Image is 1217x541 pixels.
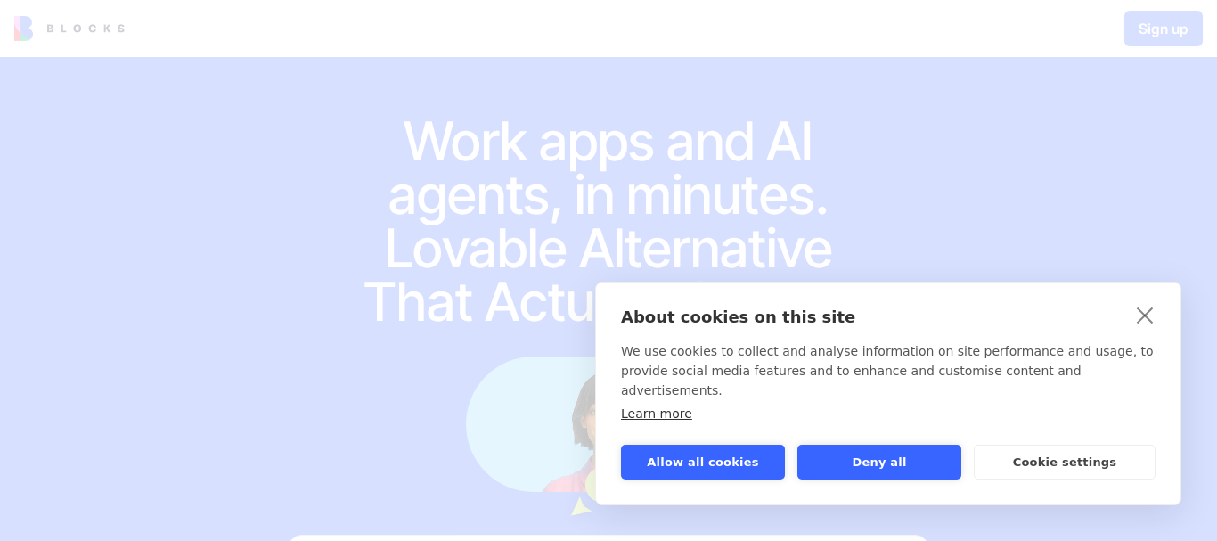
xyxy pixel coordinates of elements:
a: close [1131,300,1159,329]
button: Deny all [797,445,961,480]
strong: About cookies on this site [621,307,855,326]
button: Allow all cookies [621,445,785,480]
p: We use cookies to collect and analyse information on site performance and usage, to provide socia... [621,341,1156,400]
button: Cookie settings [974,445,1156,480]
a: Learn more [621,406,692,421]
